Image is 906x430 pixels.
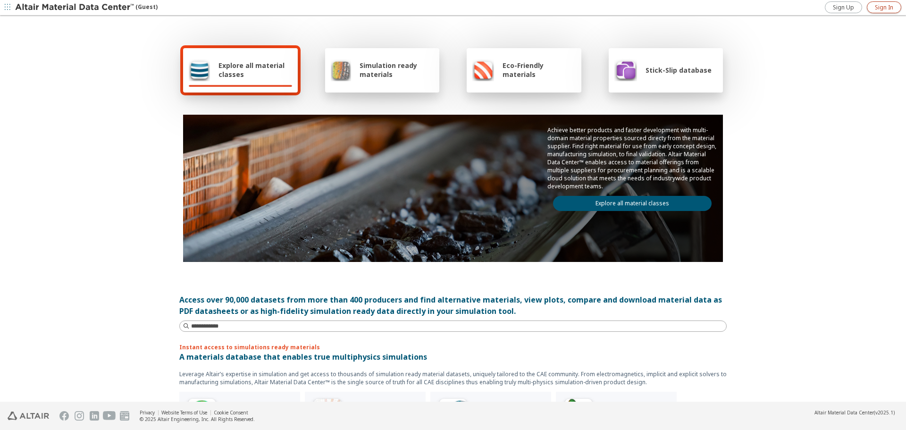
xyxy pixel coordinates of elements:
[140,416,255,422] div: © 2025 Altair Engineering, Inc. All Rights Reserved.
[15,3,135,12] img: Altair Material Data Center
[614,59,637,81] img: Stick-Slip database
[547,126,717,190] p: Achieve better products and faster development with multi-domain material properties sourced dire...
[875,4,893,11] span: Sign In
[814,409,874,416] span: Altair Material Data Center
[161,409,207,416] a: Website Terms of Use
[646,66,712,75] span: Stick-Slip database
[8,412,49,420] img: Altair Engineering
[179,370,727,386] p: Leverage Altair’s expertise in simulation and get access to thousands of simulation ready materia...
[553,196,712,211] a: Explore all material classes
[179,351,727,363] p: A materials database that enables true multiphysics simulations
[825,1,862,13] a: Sign Up
[833,4,854,11] span: Sign Up
[140,409,155,416] a: Privacy
[179,294,727,317] div: Access over 90,000 datasets from more than 400 producers and find alternative materials, view plo...
[867,1,901,13] a: Sign In
[15,3,158,12] div: (Guest)
[179,343,727,351] p: Instant access to simulations ready materials
[472,59,494,81] img: Eco-Friendly materials
[360,61,434,79] span: Simulation ready materials
[214,409,248,416] a: Cookie Consent
[218,61,292,79] span: Explore all material classes
[814,409,895,416] div: (v2025.1)
[331,59,351,81] img: Simulation ready materials
[503,61,575,79] span: Eco-Friendly materials
[189,59,210,81] img: Explore all material classes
